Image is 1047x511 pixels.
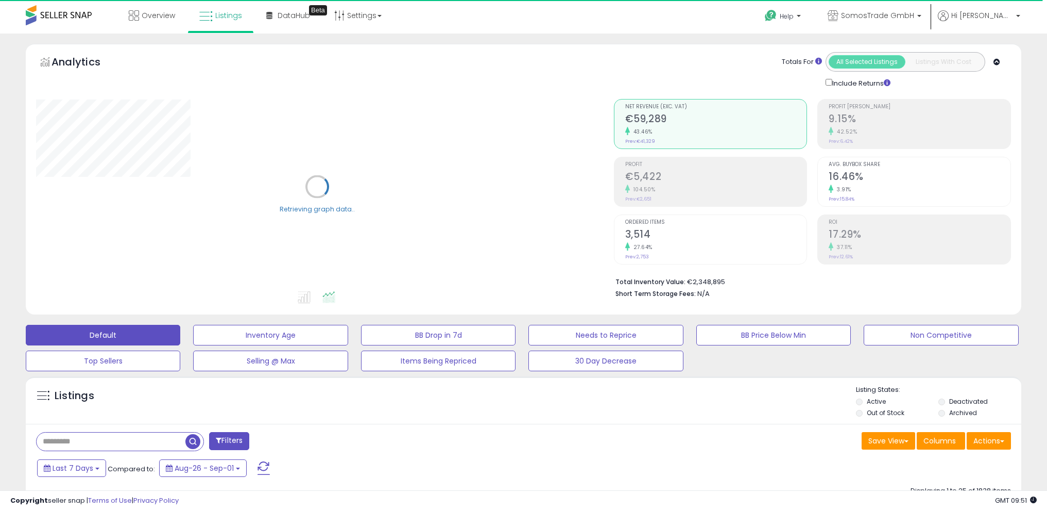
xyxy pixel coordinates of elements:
button: Aug-26 - Sep-01 [159,459,247,477]
span: N/A [697,289,710,299]
strong: Copyright [10,496,48,505]
div: Tooltip anchor [309,5,327,15]
button: 30 Day Decrease [528,351,683,371]
small: Prev: 15.84% [829,196,854,202]
span: Profit [625,162,807,168]
button: Non Competitive [864,325,1018,345]
small: Prev: 6.42% [829,138,853,144]
h2: 9.15% [829,113,1010,127]
span: Help [780,12,794,21]
span: DataHub [278,10,310,21]
div: Displaying 1 to 25 of 1838 items [911,486,1011,496]
span: 2025-09-9 09:51 GMT [995,496,1037,505]
h5: Listings [55,389,94,403]
button: Save View [862,432,915,450]
div: seller snap | | [10,496,179,506]
button: Filters [209,432,249,450]
span: Ordered Items [625,220,807,225]
span: Net Revenue (Exc. VAT) [625,104,807,110]
h2: €5,422 [625,171,807,185]
b: Total Inventory Value: [615,277,685,286]
h5: Analytics [52,55,121,72]
button: Top Sellers [26,351,180,371]
span: ROI [829,220,1010,225]
label: Archived [949,408,977,417]
small: 43.46% [630,128,653,136]
small: Prev: €2,651 [625,196,651,202]
a: Help [757,2,811,34]
h2: 16.46% [829,171,1010,185]
div: Retrieving graph data.. [280,204,355,213]
span: Avg. Buybox Share [829,162,1010,168]
a: Hi [PERSON_NAME] [938,10,1020,34]
small: Prev: 2,753 [625,254,649,260]
label: Deactivated [949,397,988,406]
span: Columns [923,436,956,446]
label: Active [867,397,886,406]
span: Hi [PERSON_NAME] [951,10,1013,21]
span: Profit [PERSON_NAME] [829,104,1010,110]
p: Listing States: [856,385,1021,395]
a: Terms of Use [88,496,132,505]
button: Default [26,325,180,345]
button: Actions [967,432,1011,450]
small: 27.64% [630,243,653,251]
small: 104.50% [630,186,656,193]
small: 42.52% [833,128,857,136]
div: Totals For [782,57,822,67]
span: Listings [215,10,242,21]
small: Prev: 12.61% [829,254,853,260]
button: Selling @ Max [193,351,348,371]
b: Short Term Storage Fees: [615,289,696,298]
button: BB Price Below Min [696,325,851,345]
button: Needs to Reprice [528,325,683,345]
span: Last 7 Days [53,463,93,473]
button: Listings With Cost [905,55,982,69]
h2: 3,514 [625,228,807,242]
label: Out of Stock [867,408,904,417]
span: Overview [142,10,175,21]
a: Privacy Policy [133,496,179,505]
button: Items Being Repriced [361,351,516,371]
button: Inventory Age [193,325,348,345]
small: Prev: €41,329 [625,138,655,144]
button: Columns [917,432,965,450]
div: Include Returns [818,77,903,89]
span: SomosTrade GmbH [841,10,914,21]
button: All Selected Listings [829,55,905,69]
h2: €59,289 [625,113,807,127]
small: 3.91% [833,186,851,193]
li: €2,348,895 [615,275,1003,287]
button: BB Drop in 7d [361,325,516,345]
span: Aug-26 - Sep-01 [175,463,234,473]
h2: 17.29% [829,228,1010,242]
button: Last 7 Days [37,459,106,477]
i: Get Help [764,9,777,22]
small: 37.11% [833,243,852,251]
span: Compared to: [108,464,155,474]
